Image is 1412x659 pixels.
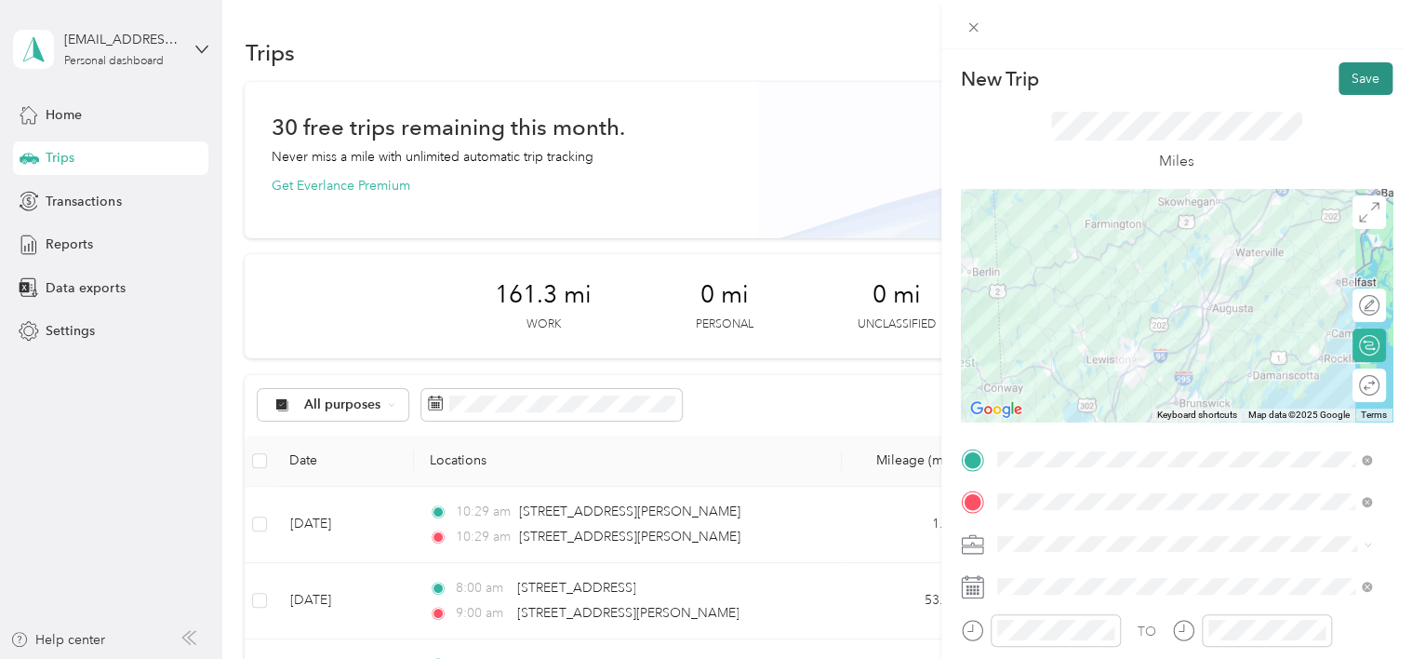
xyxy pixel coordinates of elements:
[1339,62,1392,95] button: Save
[1159,150,1194,173] p: Miles
[966,397,1027,422] img: Google
[961,66,1039,92] p: New Trip
[1308,555,1412,659] iframe: Everlance-gr Chat Button Frame
[1138,622,1156,641] div: TO
[1248,410,1350,420] span: Map data ©2025 Google
[1157,409,1237,422] button: Keyboard shortcuts
[966,397,1027,422] a: Open this area in Google Maps (opens a new window)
